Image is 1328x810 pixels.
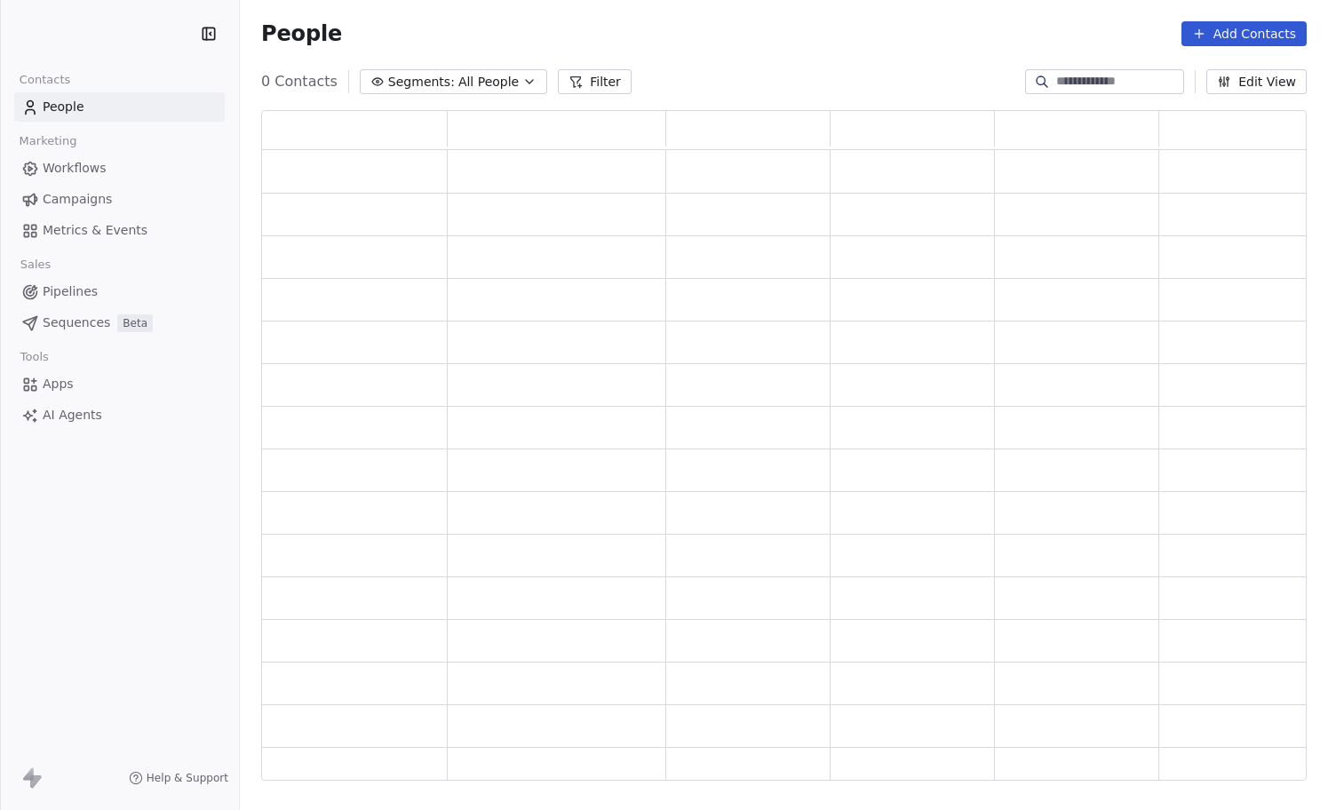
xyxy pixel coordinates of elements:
[117,314,153,332] span: Beta
[14,92,225,122] a: People
[12,128,84,155] span: Marketing
[129,771,228,785] a: Help & Support
[261,20,342,47] span: People
[12,67,78,93] span: Contacts
[43,98,84,116] span: People
[43,159,107,178] span: Workflows
[262,150,1324,782] div: grid
[14,401,225,430] a: AI Agents
[12,251,59,278] span: Sales
[43,406,102,425] span: AI Agents
[43,314,110,332] span: Sequences
[147,771,228,785] span: Help & Support
[458,73,519,91] span: All People
[12,344,56,370] span: Tools
[1181,21,1307,46] button: Add Contacts
[558,69,632,94] button: Filter
[43,375,74,393] span: Apps
[14,369,225,399] a: Apps
[261,71,338,92] span: 0 Contacts
[43,190,112,209] span: Campaigns
[14,185,225,214] a: Campaigns
[43,282,98,301] span: Pipelines
[14,154,225,183] a: Workflows
[388,73,455,91] span: Segments:
[1206,69,1307,94] button: Edit View
[14,216,225,245] a: Metrics & Events
[43,221,147,240] span: Metrics & Events
[14,277,225,306] a: Pipelines
[14,308,225,337] a: SequencesBeta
